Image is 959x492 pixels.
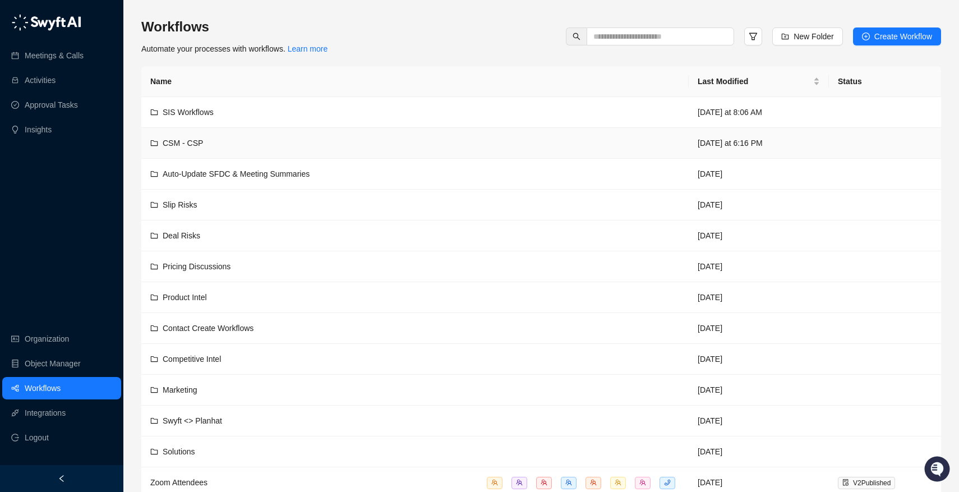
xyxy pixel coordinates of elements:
[191,105,204,118] button: Start new chat
[150,170,158,178] span: folder
[46,153,91,173] a: 📶Status
[163,447,195,456] span: Solutions
[689,220,829,251] td: [DATE]
[25,402,66,424] a: Integrations
[150,108,158,116] span: folder
[689,128,829,159] td: [DATE] at 6:16 PM
[38,102,184,113] div: Start new chat
[150,478,208,487] span: Zoom Attendees
[79,184,136,193] a: Powered byPylon
[853,479,891,487] span: V 2 Published
[772,27,843,45] button: New Folder
[25,328,69,350] a: Organization
[50,158,59,167] div: 📶
[163,293,207,302] span: Product Intel
[639,479,646,486] span: team
[163,231,200,240] span: Deal Risks
[689,190,829,220] td: [DATE]
[794,30,834,43] span: New Folder
[150,324,158,332] span: folder
[112,185,136,193] span: Pylon
[689,313,829,344] td: [DATE]
[163,355,221,364] span: Competitive Intel
[689,282,829,313] td: [DATE]
[163,385,197,394] span: Marketing
[689,406,829,436] td: [DATE]
[163,416,222,425] span: Swyft <> Planhat
[842,479,849,486] span: file-done
[491,479,498,486] span: team
[25,44,84,67] a: Meetings & Calls
[615,479,621,486] span: team
[163,200,197,209] span: Slip Risks
[11,102,31,122] img: 5124521997842_fc6d7dfcefe973c2e489_88.png
[689,97,829,128] td: [DATE] at 8:06 AM
[163,169,310,178] span: Auto-Update SFDC & Meeting Summaries
[25,426,49,449] span: Logout
[150,263,158,270] span: folder
[150,293,158,301] span: folder
[689,375,829,406] td: [DATE]
[923,455,953,485] iframe: Open customer support
[62,157,86,168] span: Status
[664,479,671,486] span: phone
[565,479,572,486] span: team
[874,30,932,43] span: Create Workflow
[150,201,158,209] span: folder
[288,44,328,53] a: Learn more
[141,18,328,36] h3: Workflows
[689,344,829,375] td: [DATE]
[11,63,204,81] h2: How can we help?
[22,157,42,168] span: Docs
[150,232,158,240] span: folder
[141,44,328,53] span: Automate your processes with workflows.
[853,27,941,45] button: Create Workflow
[163,262,230,271] span: Pricing Discussions
[689,66,829,97] th: Last Modified
[58,475,66,482] span: left
[163,139,203,148] span: CSM - CSP
[689,436,829,467] td: [DATE]
[25,352,81,375] a: Object Manager
[698,75,811,88] span: Last Modified
[38,113,142,122] div: We're available if you need us!
[163,108,214,117] span: SIS Workflows
[541,479,547,486] span: team
[862,33,870,40] span: plus-circle
[150,355,158,363] span: folder
[25,377,61,399] a: Workflows
[25,69,56,91] a: Activities
[150,417,158,425] span: folder
[590,479,597,486] span: team
[11,14,81,31] img: logo-05li4sbe.png
[11,45,204,63] p: Welcome 👋
[150,448,158,456] span: folder
[25,94,78,116] a: Approval Tasks
[11,11,34,34] img: Swyft AI
[573,33,580,40] span: search
[7,153,46,173] a: 📚Docs
[141,66,689,97] th: Name
[516,479,523,486] span: team
[11,158,20,167] div: 📚
[749,32,758,41] span: filter
[781,33,789,40] span: folder-add
[829,66,941,97] th: Status
[25,118,52,141] a: Insights
[150,386,158,394] span: folder
[689,251,829,282] td: [DATE]
[163,324,253,333] span: Contact Create Workflows
[150,139,158,147] span: folder
[11,434,19,442] span: logout
[689,159,829,190] td: [DATE]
